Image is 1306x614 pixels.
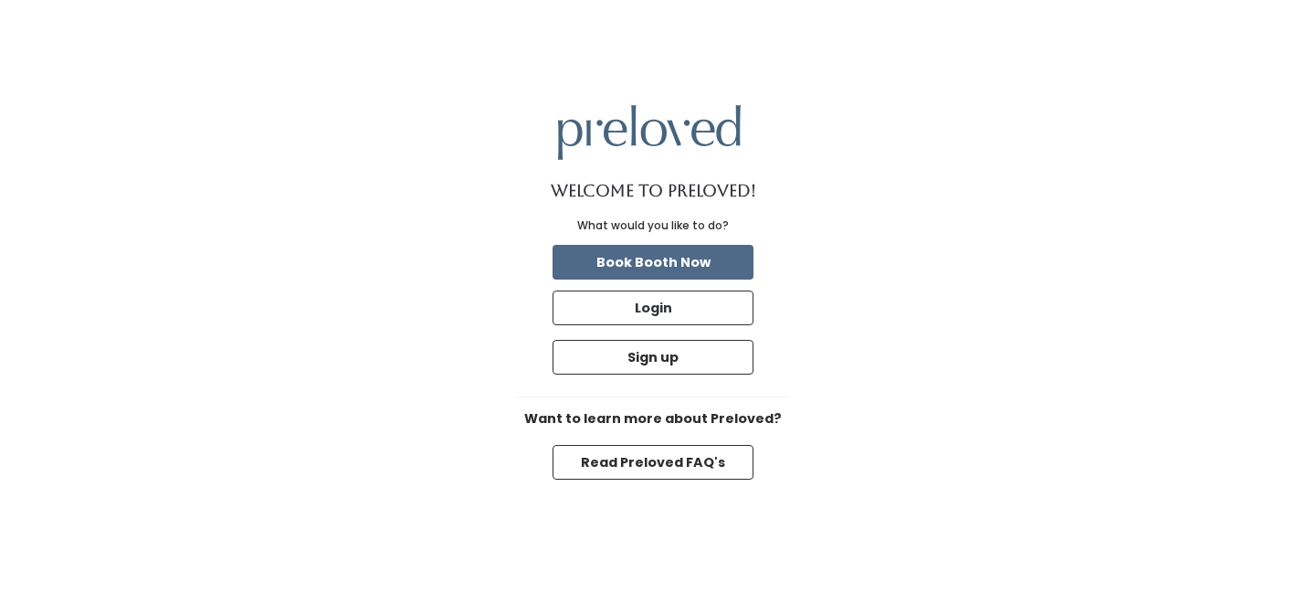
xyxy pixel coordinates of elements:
button: Read Preloved FAQ's [553,445,753,480]
button: Sign up [553,340,753,375]
h1: Welcome to Preloved! [551,182,756,200]
button: Book Booth Now [553,245,753,280]
a: Sign up [549,336,757,378]
div: What would you like to do? [577,217,729,234]
img: preloved logo [558,105,741,159]
a: Login [549,287,757,329]
button: Login [553,291,753,325]
h6: Want to learn more about Preloved? [516,412,790,427]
